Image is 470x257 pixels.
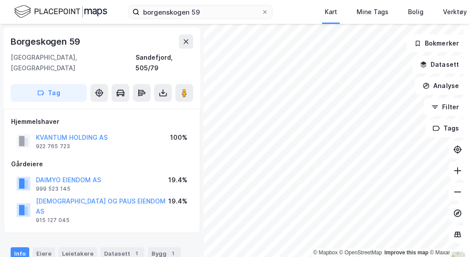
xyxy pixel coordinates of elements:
[11,35,82,49] div: Borgeskogen 59
[11,116,193,127] div: Hjemmelshaver
[407,35,466,52] button: Bokmerker
[11,84,87,102] button: Tag
[339,249,382,256] a: OpenStreetMap
[412,56,466,73] button: Datasett
[11,52,136,73] div: [GEOGRAPHIC_DATA], [GEOGRAPHIC_DATA]
[357,7,388,17] div: Mine Tags
[325,7,337,17] div: Kart
[170,132,187,143] div: 100%
[168,196,187,207] div: 19.4%
[408,7,423,17] div: Bolig
[36,143,70,150] div: 922 765 723
[140,5,261,19] input: Søk på adresse, matrikkel, gårdeiere, leietakere eller personer
[426,215,470,257] iframe: Chat Widget
[443,7,467,17] div: Verktøy
[385,249,428,256] a: Improve this map
[415,77,466,95] button: Analyse
[14,4,107,19] img: logo.f888ab2527a4732fd821a326f86c7f29.svg
[36,217,70,224] div: 915 127 045
[136,52,193,73] div: Sandefjord, 505/79
[168,175,187,185] div: 19.4%
[36,185,70,192] div: 999 523 145
[425,119,466,137] button: Tags
[313,249,338,256] a: Mapbox
[426,215,470,257] div: Kontrollprogram for chat
[11,159,193,169] div: Gårdeiere
[424,98,466,116] button: Filter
